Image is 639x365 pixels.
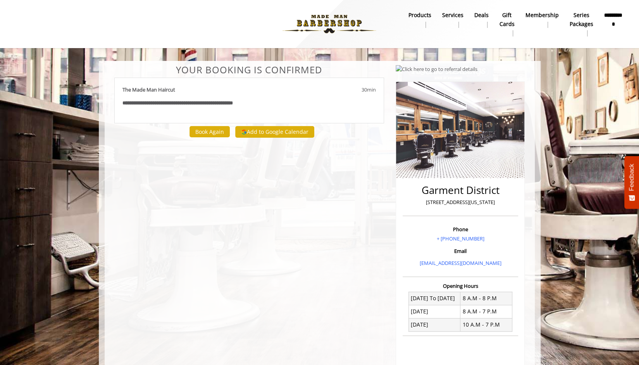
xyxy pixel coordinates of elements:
div: 30min [299,86,376,94]
b: products [408,11,431,19]
img: Click here to go to referral details [396,65,477,73]
b: Services [442,11,463,19]
td: 8 A.M - 8 P.M [460,292,512,305]
a: DealsDeals [469,10,494,30]
td: [DATE] [408,305,460,318]
a: Gift cardsgift cards [494,10,520,38]
h3: Email [405,248,516,254]
button: Book Again [189,126,230,137]
a: Productsproducts [403,10,437,30]
img: Made Man Barbershop logo [276,3,382,45]
b: gift cards [499,11,515,28]
center: Your Booking is confirmed [114,65,384,75]
button: Feedback - Show survey [624,156,639,209]
td: [DATE] To [DATE] [408,292,460,305]
a: Series packagesSeries packages [564,10,599,38]
td: 10 A.M - 7 P.M [460,318,512,331]
h3: Opening Hours [403,283,518,289]
td: [DATE] [408,318,460,331]
b: Deals [474,11,489,19]
a: + [PHONE_NUMBER] [436,235,484,242]
span: Feedback [628,164,635,191]
td: 8 A.M - 7 P.M [460,305,512,318]
a: MembershipMembership [520,10,564,30]
p: [STREET_ADDRESS][US_STATE] [405,198,516,206]
h2: Garment District [405,185,516,196]
b: Series packages [570,11,593,28]
h3: Phone [405,227,516,232]
b: Membership [525,11,559,19]
button: Add to Google Calendar [235,126,314,138]
a: ServicesServices [437,10,469,30]
b: The Made Man Haircut [122,86,175,94]
a: [EMAIL_ADDRESS][DOMAIN_NAME] [419,259,501,266]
